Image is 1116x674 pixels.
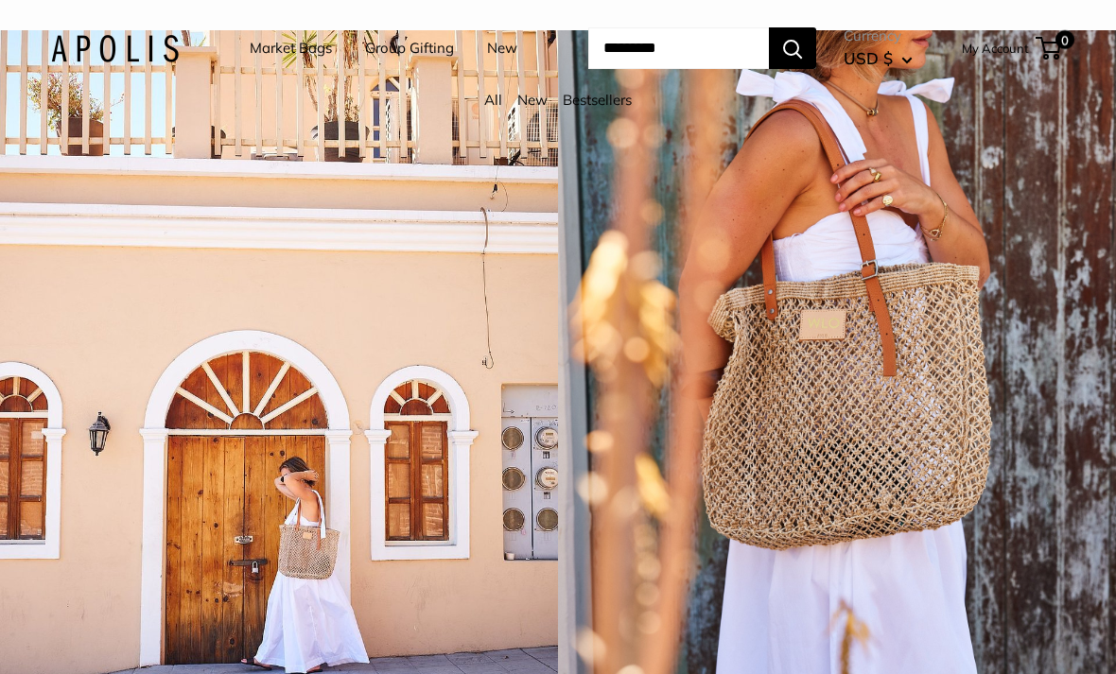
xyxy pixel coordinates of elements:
[844,43,913,74] button: USD $
[51,35,179,62] img: Apolis
[962,37,1029,60] a: My Account
[484,91,502,109] a: All
[1038,37,1061,60] a: 0
[517,91,548,109] a: New
[487,35,517,61] a: New
[365,35,454,61] a: Group Gifting
[844,48,893,68] span: USD $
[588,27,769,69] input: Search...
[769,27,816,69] button: Search
[563,91,632,109] a: Bestsellers
[844,23,913,49] span: Currency
[1055,30,1074,49] span: 0
[250,35,332,61] a: Market Bags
